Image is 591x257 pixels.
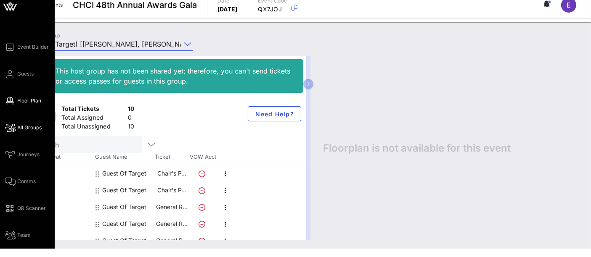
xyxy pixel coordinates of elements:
[92,153,155,161] span: Guest Name
[217,5,238,13] p: [DATE]
[17,97,41,105] span: Floor Plan
[61,122,125,133] div: Total Unassigned
[255,110,294,118] span: Need Help?
[17,124,42,131] span: All Groups
[56,66,296,86] div: This host group has not been shared yet; therefore, you can't send tickets or access passes for g...
[29,165,92,182] div: -
[155,182,189,199] p: Chair's P…
[17,43,49,51] span: Event Builder
[102,182,146,199] div: Guest Of Target
[5,69,34,79] a: Guests
[17,70,34,78] span: Guests
[5,176,36,186] a: Comms
[248,106,301,121] button: Need Help?
[102,215,146,232] div: Guest Of Target
[29,153,92,161] span: Table, Seat
[5,42,49,52] a: Event Builder
[29,182,92,199] div: -
[258,5,287,13] p: QX7JOJ
[61,105,125,115] div: Total Tickets
[128,122,135,133] div: 10
[323,142,511,155] span: Floorplan is not available for this event
[567,1,571,9] span: E
[5,123,42,133] a: All Groups
[5,203,46,213] a: QR Scanner
[102,232,146,249] div: Guest Of Target
[17,151,40,158] span: Journeys
[29,215,92,232] div: -
[128,113,135,124] div: 0
[102,165,146,182] div: Guest Of Target
[5,230,31,240] a: Team
[29,232,92,249] div: -
[188,153,218,161] span: VOW Acct
[102,199,146,215] div: Guest Of Target
[61,113,125,124] div: Total Assigned
[17,205,46,212] span: QR Scanner
[155,165,189,182] p: Chair's P…
[5,96,41,106] a: Floor Plan
[155,199,189,215] p: General R…
[29,199,92,215] div: -
[17,231,31,239] span: Team
[155,153,188,161] span: Ticket
[17,178,36,185] span: Comms
[5,149,40,160] a: Journeys
[155,232,189,249] p: General R…
[128,105,135,115] div: 10
[155,215,189,232] p: General R…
